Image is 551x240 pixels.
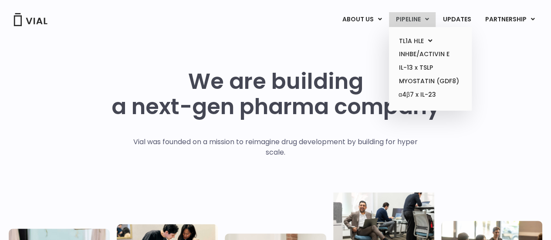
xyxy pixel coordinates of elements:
[392,34,468,48] a: TL1A HLEMenu Toggle
[478,12,542,27] a: PARTNERSHIPMenu Toggle
[389,12,436,27] a: PIPELINEMenu Toggle
[436,12,478,27] a: UPDATES
[392,47,468,61] a: INHBE/ACTIVIN E
[13,13,48,26] img: Vial Logo
[124,137,427,158] p: Vial was founded on a mission to reimagine drug development by building for hyper scale.
[112,69,440,119] h1: We are building a next-gen pharma company
[335,12,389,27] a: ABOUT USMenu Toggle
[392,88,468,102] a: α4β7 x IL-23
[392,74,468,88] a: MYOSTATIN (GDF8)
[392,61,468,74] a: IL-13 x TSLP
